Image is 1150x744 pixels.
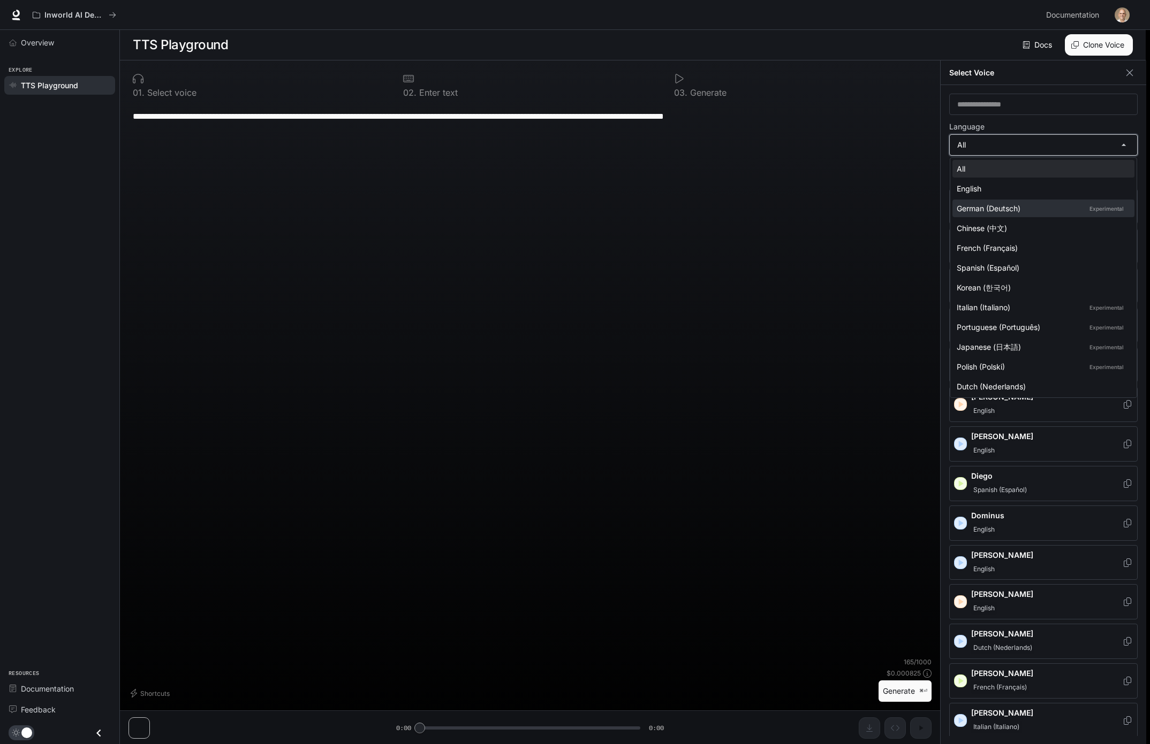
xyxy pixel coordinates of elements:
div: German (Deutsch) [957,203,1126,214]
div: Dutch (Nederlands) [957,381,1126,392]
div: Italian (Italiano) [957,302,1126,313]
div: Portuguese (Português) [957,321,1126,333]
p: Experimental [1087,342,1126,352]
p: Experimental [1087,323,1126,332]
p: Experimental [1087,303,1126,312]
div: Spanish (Español) [957,262,1126,273]
div: Polish (Polski) [957,361,1126,372]
div: All [957,163,1126,174]
div: Korean (한국어) [957,282,1126,293]
div: French (Français) [957,242,1126,254]
div: Chinese (中文) [957,223,1126,234]
p: Experimental [1087,362,1126,372]
div: Japanese (日本語) [957,341,1126,352]
div: English [957,183,1126,194]
p: Experimental [1087,204,1126,213]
